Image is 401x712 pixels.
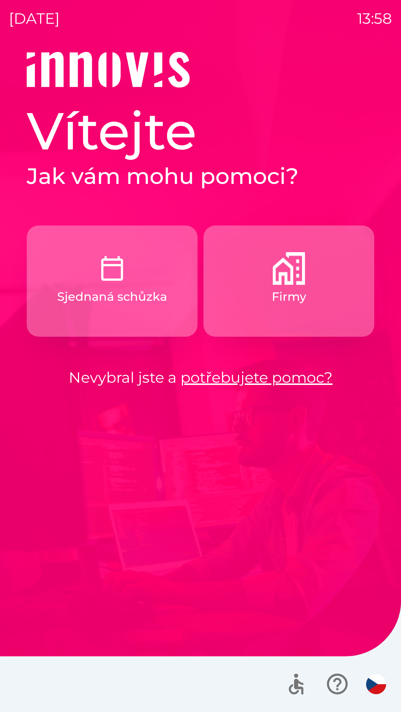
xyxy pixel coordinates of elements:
p: 13:58 [357,7,392,30]
p: [DATE] [9,7,60,30]
button: Firmy [203,225,374,337]
img: 9a63d080-8abe-4a1b-b674-f4d7141fb94c.png [273,252,305,285]
p: Nevybral jste a [27,366,374,389]
p: Sjednaná schůzka [57,288,167,306]
p: Firmy [272,288,306,306]
h2: Jak vám mohu pomoci? [27,162,374,190]
a: potřebujete pomoc? [180,368,333,386]
button: Sjednaná schůzka [27,225,198,337]
img: c9327dbc-1a48-4f3f-9883-117394bbe9e6.png [96,252,128,285]
img: cs flag [366,674,386,694]
h1: Vítejte [27,99,374,162]
img: Logo [27,52,374,88]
